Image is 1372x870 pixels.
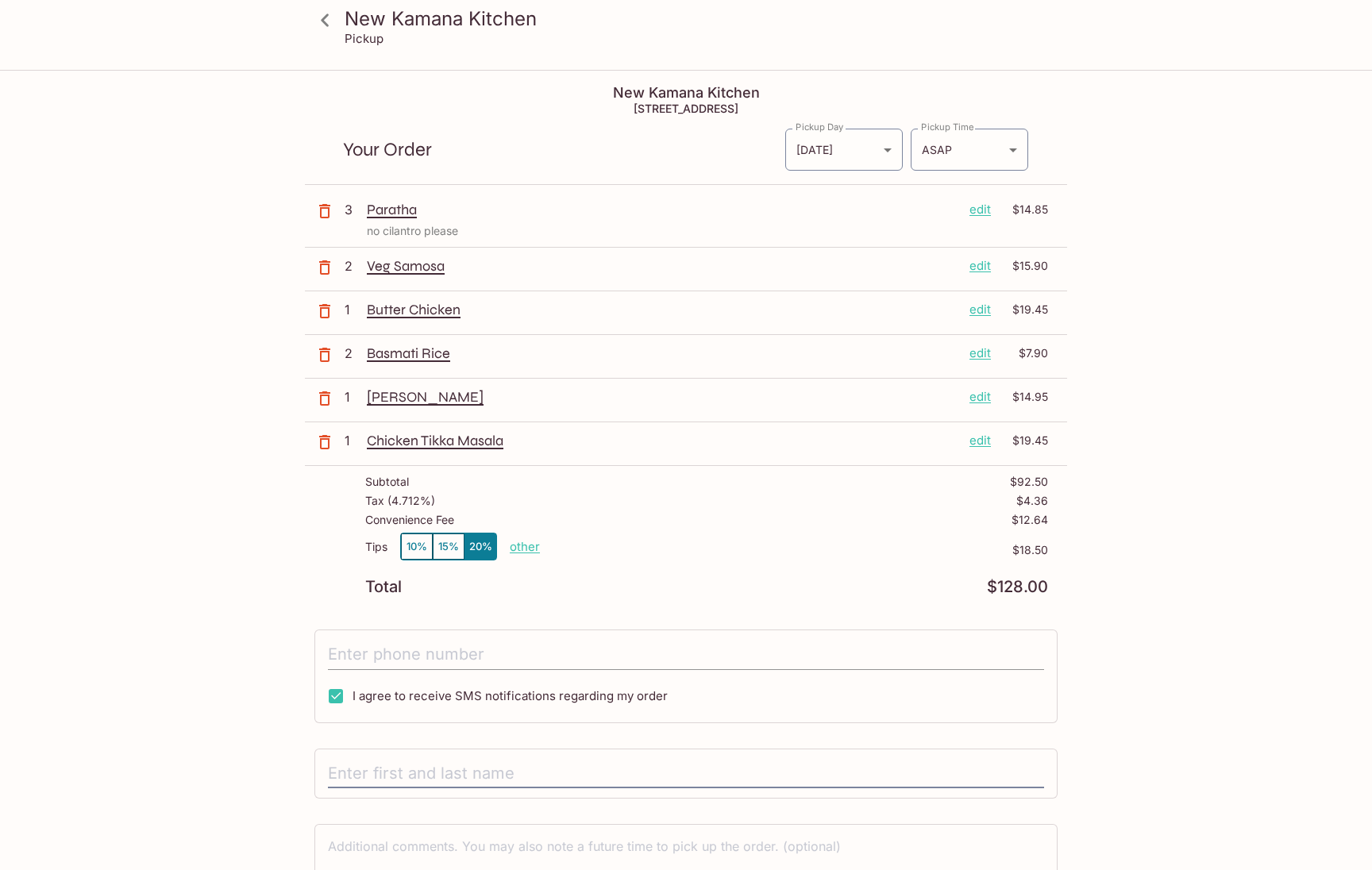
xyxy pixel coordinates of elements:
[433,533,464,560] button: 15%
[367,388,957,406] p: [PERSON_NAME]
[969,345,991,362] p: edit
[365,579,402,595] p: Total
[345,31,383,46] p: Pickup
[305,84,1067,102] h4: New Kamana Kitchen
[785,129,903,171] div: [DATE]
[1000,257,1048,275] p: $15.90
[911,129,1028,171] div: ASAP
[365,495,435,507] p: Tax ( 4.712% )
[367,301,957,318] p: Butter Chicken
[969,432,991,449] p: edit
[540,544,1048,556] p: $18.50
[969,388,991,406] p: edit
[1016,495,1048,507] p: $4.36
[343,142,784,157] p: Your Order
[1000,432,1048,449] p: $19.45
[345,388,360,406] p: 1
[345,432,360,449] p: 1
[353,688,668,703] span: I agree to receive SMS notifications regarding my order
[365,475,409,488] p: Subtotal
[1000,301,1048,318] p: $19.45
[365,514,454,526] p: Convenience Fee
[969,201,991,218] p: edit
[987,579,1048,595] p: $128.00
[305,102,1067,115] h5: [STREET_ADDRESS]
[367,432,957,449] p: Chicken Tikka Masala
[1000,345,1048,362] p: $7.90
[367,201,957,218] p: Paratha
[510,539,540,554] button: other
[365,541,387,553] p: Tips
[921,121,974,133] label: Pickup Time
[464,533,496,560] button: 20%
[969,257,991,275] p: edit
[345,257,360,275] p: 2
[1000,201,1048,218] p: $14.85
[367,225,1048,237] p: no cilantro please
[1012,514,1048,526] p: $12.64
[1010,475,1048,488] p: $92.50
[367,345,957,362] p: Basmati Rice
[345,345,360,362] p: 2
[1000,388,1048,406] p: $14.95
[328,640,1044,670] input: Enter phone number
[345,301,360,318] p: 1
[345,201,360,218] p: 3
[367,257,957,275] p: Veg Samosa
[328,759,1044,789] input: Enter first and last name
[796,121,843,133] label: Pickup Day
[345,6,1054,31] h3: New Kamana Kitchen
[969,301,991,318] p: edit
[401,533,433,560] button: 10%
